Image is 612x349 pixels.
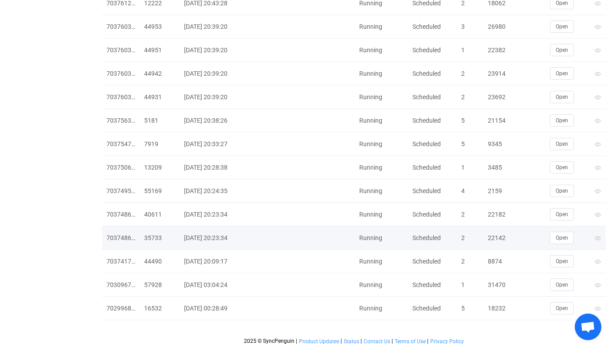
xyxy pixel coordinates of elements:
[430,338,464,345] a: Privacy Policy
[556,235,568,241] span: Open
[550,234,574,241] a: Open
[556,23,568,30] span: Open
[355,163,408,173] div: Running
[556,282,568,288] span: Open
[457,209,483,220] div: 2
[102,45,140,55] div: 703760330
[355,116,408,126] div: Running
[550,138,574,150] button: Open
[140,280,180,290] div: 57928
[355,233,408,243] div: Running
[408,116,457,126] div: Scheduled
[140,303,180,314] div: 16532
[550,208,574,221] button: Open
[392,338,393,344] span: |
[180,256,306,267] div: [DATE] 20:09:17
[483,22,514,32] div: 26980
[395,338,426,345] span: Terms of Use
[180,209,306,220] div: [DATE] 20:23:34
[180,116,306,126] div: [DATE] 20:38:26
[550,67,574,80] button: Open
[102,256,140,267] div: 703741783
[550,140,574,147] a: Open
[550,232,574,244] button: Open
[457,163,483,173] div: 1
[102,233,140,243] div: 703748645
[556,47,568,53] span: Open
[457,22,483,32] div: 3
[408,22,457,32] div: Scheduled
[298,338,340,345] a: Product Updates
[408,209,457,220] div: Scheduled
[140,163,180,173] div: 13209
[483,256,514,267] div: 8874
[344,338,359,345] span: Status
[457,186,483,196] div: 4
[408,256,457,267] div: Scheduled
[550,257,574,264] a: Open
[408,69,457,79] div: Scheduled
[550,20,574,33] button: Open
[550,114,574,127] button: Open
[341,338,342,344] span: |
[355,69,408,79] div: Running
[355,186,408,196] div: Running
[180,92,306,102] div: [DATE] 20:39:20
[355,280,408,290] div: Running
[355,45,408,55] div: Running
[140,209,180,220] div: 40611
[457,139,483,149] div: 5
[556,117,568,124] span: Open
[140,186,180,196] div: 55169
[180,69,306,79] div: [DATE] 20:39:20
[140,139,180,149] div: 7919
[364,338,390,345] span: Contact Us
[483,163,514,173] div: 3485
[575,314,601,340] div: Open chat
[180,45,306,55] div: [DATE] 20:39:20
[550,281,574,288] a: Open
[483,116,514,126] div: 21154
[457,256,483,267] div: 2
[550,116,574,124] a: Open
[556,94,568,100] span: Open
[550,304,574,311] a: Open
[550,161,574,174] button: Open
[556,211,568,217] span: Open
[140,256,180,267] div: 44490
[140,45,180,55] div: 44951
[102,186,140,196] div: 703749515
[394,338,426,345] a: Terms of Use
[556,305,568,311] span: Open
[180,163,306,173] div: [DATE] 20:28:38
[102,92,140,102] div: 703760320
[483,233,514,243] div: 22142
[355,209,408,220] div: Running
[408,92,457,102] div: Scheduled
[244,338,294,344] span: 2025 © SyncPenguin
[483,303,514,314] div: 18232
[457,45,483,55] div: 1
[550,279,574,291] button: Open
[102,209,140,220] div: 703748646
[363,338,391,345] a: Contact Us
[550,187,574,194] a: Open
[550,210,574,217] a: Open
[355,256,408,267] div: Running
[180,22,306,32] div: [DATE] 20:39:20
[102,116,140,126] div: 703756366
[556,70,568,77] span: Open
[296,338,297,344] span: |
[550,91,574,103] button: Open
[180,233,306,243] div: [DATE] 20:23:34
[550,46,574,53] a: Open
[483,139,514,149] div: 9345
[408,45,457,55] div: Scheduled
[361,338,362,344] span: |
[140,69,180,79] div: 44942
[483,45,514,55] div: 22382
[483,186,514,196] div: 2159
[483,209,514,220] div: 22182
[299,338,339,345] span: Product Updates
